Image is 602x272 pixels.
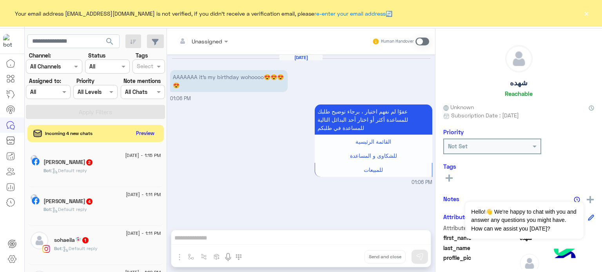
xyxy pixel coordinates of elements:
[582,9,590,17] button: ×
[44,168,51,173] span: Bot
[32,158,40,166] img: Facebook
[443,224,518,232] span: Attribute Name
[510,78,528,87] h5: شهده
[279,55,323,60] h6: [DATE]
[44,198,93,205] h5: Basmala Khater
[3,34,17,48] img: 919860931428189
[364,250,406,263] button: Send and close
[51,168,87,173] span: : Default reply
[451,111,519,119] span: Subscription Date : [DATE]
[587,196,594,203] img: add
[381,38,414,45] small: Human Handover
[31,232,48,249] img: defaultAdmin.png
[51,206,87,212] span: : Default reply
[170,70,288,92] p: 25/8/2025, 1:06 PM
[76,77,94,85] label: Priority
[443,244,518,252] span: last_name
[62,245,98,251] span: : Default reply
[29,77,61,85] label: Assigned to:
[136,62,153,72] div: Select
[126,191,161,198] span: [DATE] - 1:11 PM
[315,104,432,135] p: 25/8/2025, 1:06 PM
[15,9,392,18] span: Your email address [EMAIL_ADDRESS][DOMAIN_NAME] is not verified, if you didn't receive a verifica...
[170,95,191,101] span: 01:06 PM
[54,237,89,243] h5: sohaeila🧚🏻‍♀️
[44,159,93,166] h5: Esraa Mohamed OE
[86,198,92,205] span: 4
[350,152,397,159] span: للشكاوى و المساعدة
[314,10,386,17] a: re-enter your email address
[26,105,165,119] button: Apply Filters
[443,163,594,170] h6: Tags
[31,194,38,201] img: picture
[551,241,578,268] img: hulul-logo.png
[86,159,92,166] span: 2
[412,179,432,186] span: 01:06 PM
[44,206,51,212] span: Bot
[42,245,50,253] img: Instagram
[506,45,532,72] img: defaultAdmin.png
[105,37,114,46] span: search
[443,234,518,242] span: first_name
[443,254,518,272] span: profile_pic
[505,90,533,97] h6: Reachable
[443,195,459,202] h6: Notes
[82,237,89,243] span: 1
[32,197,40,205] img: Facebook
[364,166,383,173] span: للمبيعات
[443,128,464,135] h6: Priority
[29,51,51,59] label: Channel:
[136,51,148,59] label: Tags
[443,103,474,111] span: Unknown
[88,51,105,59] label: Status
[465,202,583,239] span: Hello!👋 We're happy to chat with you and answer any questions you might have. How can we assist y...
[45,130,92,137] span: Incoming 4 new chats
[443,213,471,220] h6: Attributes
[31,155,38,162] img: picture
[355,138,391,145] span: القائمة الرئيسية
[126,230,161,237] span: [DATE] - 1:11 PM
[100,34,120,51] button: search
[125,152,161,159] span: [DATE] - 1:15 PM
[133,128,158,139] button: Preview
[123,77,161,85] label: Note mentions
[54,245,62,251] span: Bot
